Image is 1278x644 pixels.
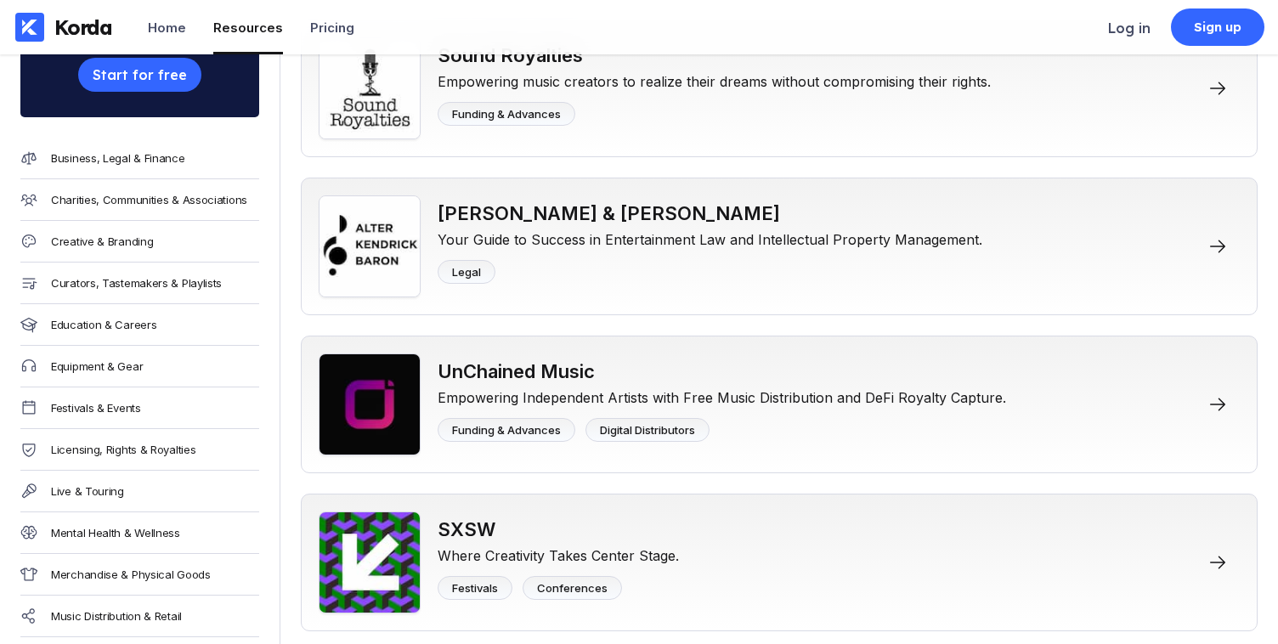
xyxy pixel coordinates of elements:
[20,596,259,637] a: Music Distribution & Retail
[51,484,124,498] div: Live & Touring
[537,581,608,595] div: Conferences
[20,346,259,387] a: Equipment & Gear
[20,179,259,221] a: Charities, Communities & Associations
[20,554,259,596] a: Merchandise & Physical Goods
[51,609,182,623] div: Music Distribution & Retail
[51,568,211,581] div: Merchandise & Physical Goods
[20,221,259,263] a: Creative & Branding
[600,423,695,437] div: Digital Distributors
[301,20,1258,157] a: Sound RoyaltiesSound RoyaltiesEmpowering music creators to realize their dreams without compromis...
[301,494,1258,631] a: SXSWSXSWWhere Creativity Takes Center Stage.FestivalsConferences
[310,20,354,36] div: Pricing
[438,540,679,564] div: Where Creativity Takes Center Stage.
[1194,19,1242,36] div: Sign up
[438,202,982,224] div: [PERSON_NAME] & [PERSON_NAME]
[438,382,1006,406] div: Empowering Independent Artists with Free Music Distribution and DeFi Royalty Capture.
[438,66,991,90] div: Empowering music creators to realize their dreams without compromising their rights.
[20,138,259,179] a: Business, Legal & Finance
[438,360,1006,382] div: UnChained Music
[319,37,421,139] img: Sound Royalties
[301,336,1258,473] a: UnChained MusicUnChained MusicEmpowering Independent Artists with Free Music Distribution and DeF...
[452,107,561,121] div: Funding & Advances
[319,511,421,613] img: SXSW
[78,58,201,92] button: Start for free
[51,193,247,206] div: Charities, Communities & Associations
[213,20,283,36] div: Resources
[20,471,259,512] a: Live & Touring
[452,581,498,595] div: Festivals
[319,195,421,297] img: ALTER KENDRICK & BARON
[51,401,141,415] div: Festivals & Events
[51,276,222,290] div: Curators, Tastemakers & Playlists
[438,518,679,540] div: SXSW
[54,14,112,40] div: Korda
[1108,20,1151,37] div: Log in
[51,443,195,456] div: Licensing, Rights & Royalties
[93,66,186,83] div: Start for free
[452,423,561,437] div: Funding & Advances
[51,359,143,373] div: Equipment & Gear
[438,224,982,248] div: Your Guide to Success in Entertainment Law and Intellectual Property Management.
[51,318,156,331] div: Education & Careers
[51,526,180,539] div: Mental Health & Wellness
[148,20,186,36] div: Home
[319,353,421,455] img: UnChained Music
[20,304,259,346] a: Education & Careers
[20,429,259,471] a: Licensing, Rights & Royalties
[20,387,259,429] a: Festivals & Events
[20,263,259,304] a: Curators, Tastemakers & Playlists
[20,512,259,554] a: Mental Health & Wellness
[51,151,185,165] div: Business, Legal & Finance
[301,178,1258,315] a: ALTER KENDRICK & BARON[PERSON_NAME] & [PERSON_NAME]Your Guide to Success in Entertainment Law and...
[452,265,481,279] div: Legal
[438,44,991,66] div: Sound Royalties
[1171,8,1264,46] a: Sign up
[51,234,153,248] div: Creative & Branding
